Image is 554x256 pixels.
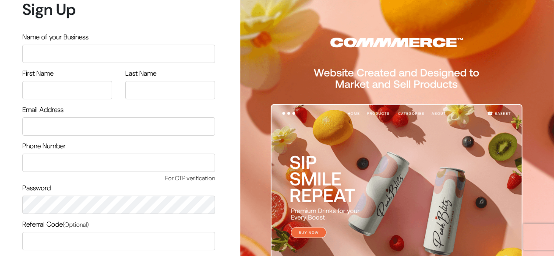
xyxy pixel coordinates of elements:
[22,141,66,151] label: Phone Number
[63,221,89,228] span: (Optional)
[22,174,215,183] span: For OTP verification
[22,105,64,115] label: Email Address
[125,68,156,79] label: Last Name
[22,219,89,230] label: Referral Code
[22,68,53,79] label: First Name
[22,183,51,193] label: Password
[22,32,88,42] label: Name of your Business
